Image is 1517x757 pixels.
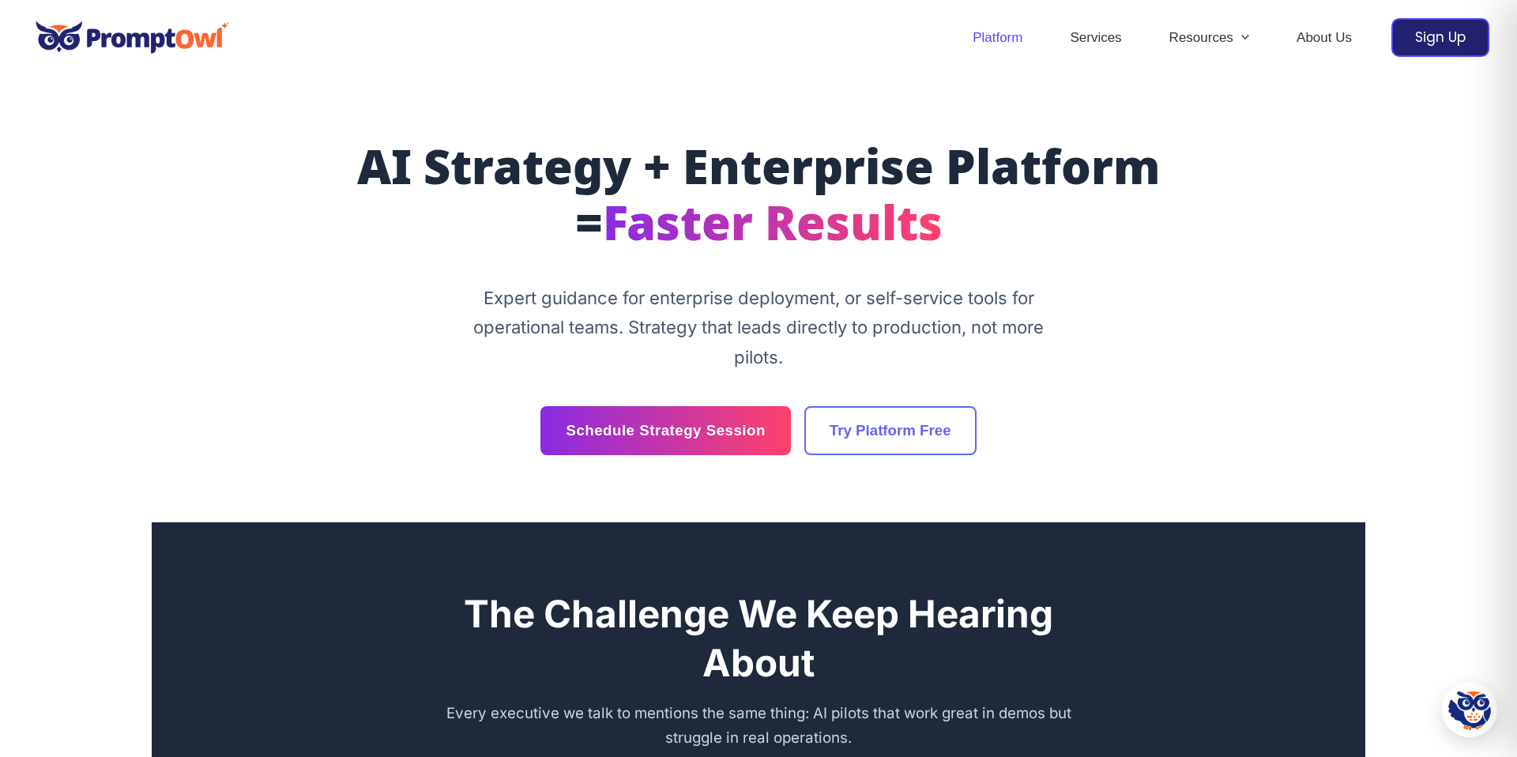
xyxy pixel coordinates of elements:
[311,144,1206,257] h1: AI Strategy + Enterprise Platform =
[1233,10,1249,66] span: Menu Toggle
[949,10,1046,66] a: Platform
[949,10,1376,66] nav: Site Navigation: Header
[1146,10,1273,66] a: ResourcesMenu Toggle
[1273,10,1376,66] a: About Us
[804,406,977,455] a: Try Platform Free
[462,284,1055,373] p: Expert guidance for enterprise deployment, or self-service tools for operational teams. Strategy ...
[540,406,790,455] a: Schedule Strategy Session
[28,10,237,65] img: promptowl.ai logo
[603,197,943,258] span: Faster Results
[1046,10,1145,66] a: Services
[1391,18,1489,57] a: Sign Up
[442,701,1075,751] p: Every executive we talk to mentions the same thing: AI pilots that work great in demos but strugg...
[1448,688,1491,731] img: Hootie - PromptOwl AI Assistant
[442,589,1075,687] h2: The Challenge We Keep Hearing About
